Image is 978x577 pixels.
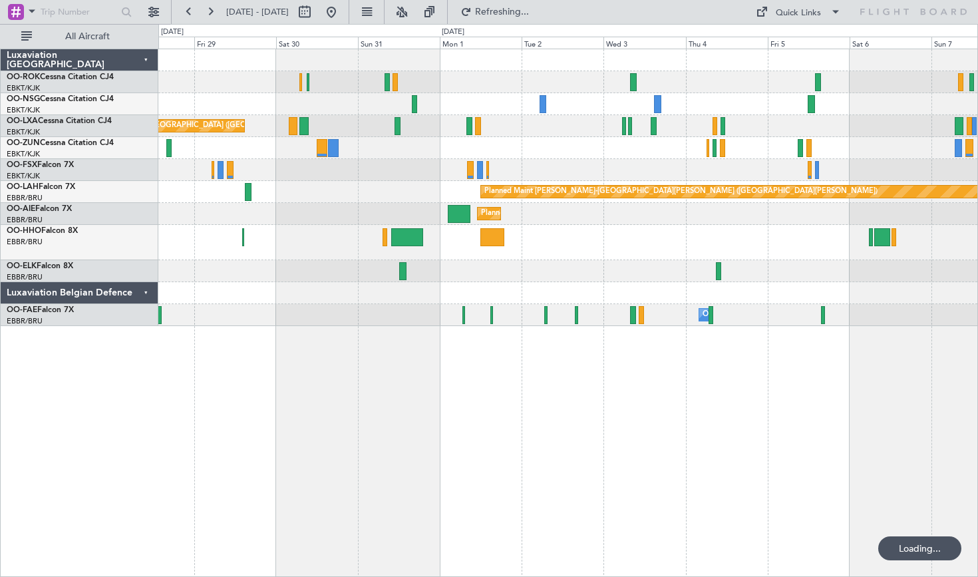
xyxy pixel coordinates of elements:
span: OO-ELK [7,262,37,270]
a: EBBR/BRU [7,272,43,282]
a: EBKT/KJK [7,127,40,137]
input: Trip Number [41,2,117,22]
a: EBKT/KJK [7,149,40,159]
a: OO-FAEFalcon 7X [7,306,74,314]
span: OO-HHO [7,227,41,235]
span: All Aircraft [35,32,140,41]
div: Quick Links [776,7,821,20]
a: EBKT/KJK [7,105,40,115]
div: Fri 29 [194,37,276,49]
div: Tue 2 [522,37,603,49]
a: EBBR/BRU [7,316,43,326]
span: OO-FSX [7,161,37,169]
a: OO-AIEFalcon 7X [7,205,72,213]
div: Thu 4 [686,37,768,49]
div: Loading... [878,536,961,560]
div: [DATE] [161,27,184,38]
a: EBBR/BRU [7,237,43,247]
a: OO-FSXFalcon 7X [7,161,74,169]
div: Fri 5 [768,37,850,49]
a: OO-LAHFalcon 7X [7,183,75,191]
a: OO-HHOFalcon 8X [7,227,78,235]
a: EBKT/KJK [7,83,40,93]
a: EBBR/BRU [7,215,43,225]
a: OO-ROKCessna Citation CJ4 [7,73,114,81]
span: OO-LAH [7,183,39,191]
span: OO-FAE [7,306,37,314]
button: Quick Links [749,1,848,23]
span: OO-ROK [7,73,40,81]
div: Mon 1 [440,37,522,49]
a: EBBR/BRU [7,193,43,203]
span: Refreshing... [474,7,530,17]
div: Sat 6 [850,37,931,49]
span: OO-LXA [7,117,38,125]
span: OO-NSG [7,95,40,103]
a: OO-ELKFalcon 8X [7,262,73,270]
span: [DATE] - [DATE] [226,6,289,18]
div: Sat 30 [276,37,358,49]
div: [DATE] [442,27,464,38]
button: Refreshing... [454,1,534,23]
div: Planned Maint [PERSON_NAME]-[GEOGRAPHIC_DATA][PERSON_NAME] ([GEOGRAPHIC_DATA][PERSON_NAME]) [484,182,878,202]
div: Wed 3 [603,37,685,49]
a: OO-NSGCessna Citation CJ4 [7,95,114,103]
a: OO-ZUNCessna Citation CJ4 [7,139,114,147]
span: OO-ZUN [7,139,40,147]
button: All Aircraft [15,26,144,47]
a: EBKT/KJK [7,171,40,181]
div: Planned Maint [GEOGRAPHIC_DATA] ([GEOGRAPHIC_DATA] National) [96,116,337,136]
div: Owner Melsbroek Air Base [703,305,793,325]
span: OO-AIE [7,205,35,213]
div: Sun 31 [358,37,440,49]
div: Planned Maint [GEOGRAPHIC_DATA] ([GEOGRAPHIC_DATA]) [481,204,691,224]
a: OO-LXACessna Citation CJ4 [7,117,112,125]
